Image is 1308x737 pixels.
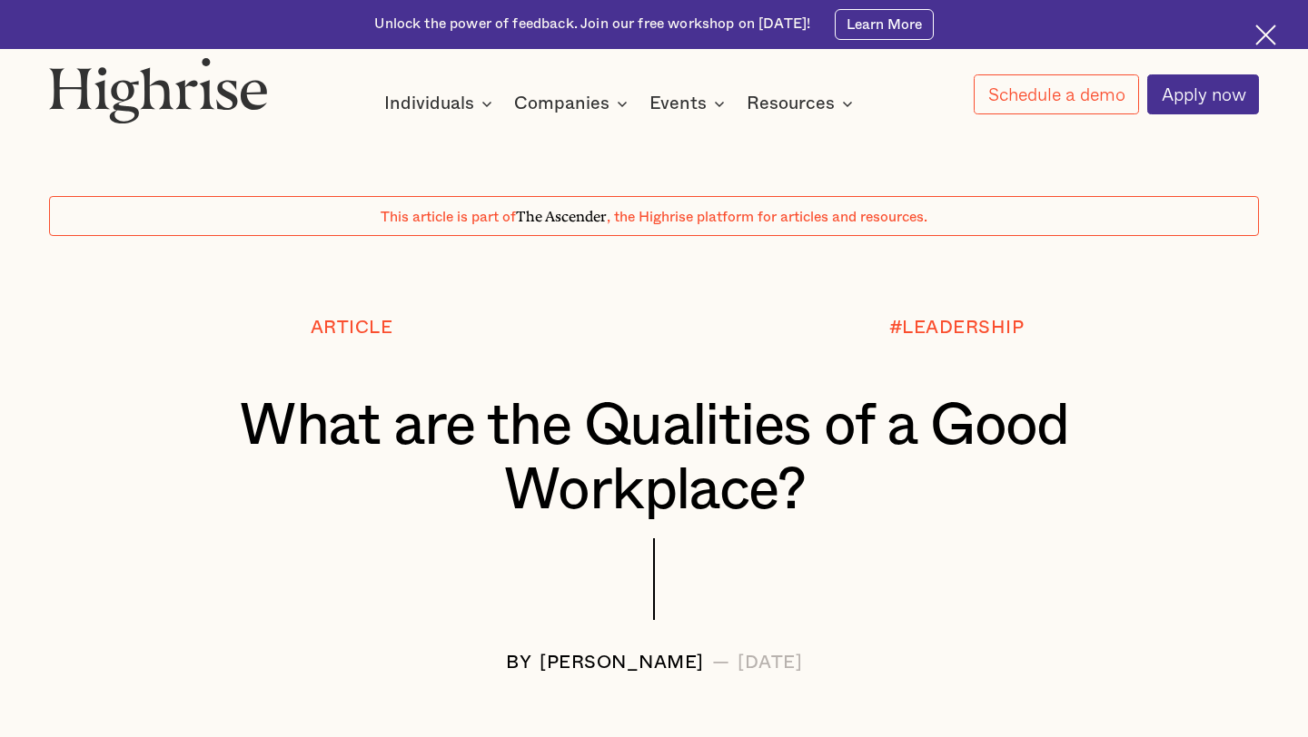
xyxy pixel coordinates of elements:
[712,653,730,673] div: —
[514,93,633,114] div: Companies
[607,210,927,224] span: , the Highrise platform for articles and resources.
[747,93,835,114] div: Resources
[974,74,1138,114] a: Schedule a demo
[381,210,516,224] span: This article is part of
[384,93,498,114] div: Individuals
[889,318,1025,338] div: #LEADERSHIP
[49,57,268,123] img: Highrise logo
[506,653,531,673] div: BY
[516,205,607,222] span: The Ascender
[1255,25,1276,45] img: Cross icon
[384,93,474,114] div: Individuals
[311,318,393,338] div: Article
[514,93,609,114] div: Companies
[1147,74,1259,114] a: Apply now
[738,653,802,673] div: [DATE]
[649,93,707,114] div: Events
[835,9,933,41] a: Learn More
[540,653,704,673] div: [PERSON_NAME]
[374,15,810,34] div: Unlock the power of feedback. Join our free workshop on [DATE]!
[747,93,858,114] div: Resources
[99,395,1208,523] h1: What are the Qualities of a Good Workplace?
[649,93,730,114] div: Events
